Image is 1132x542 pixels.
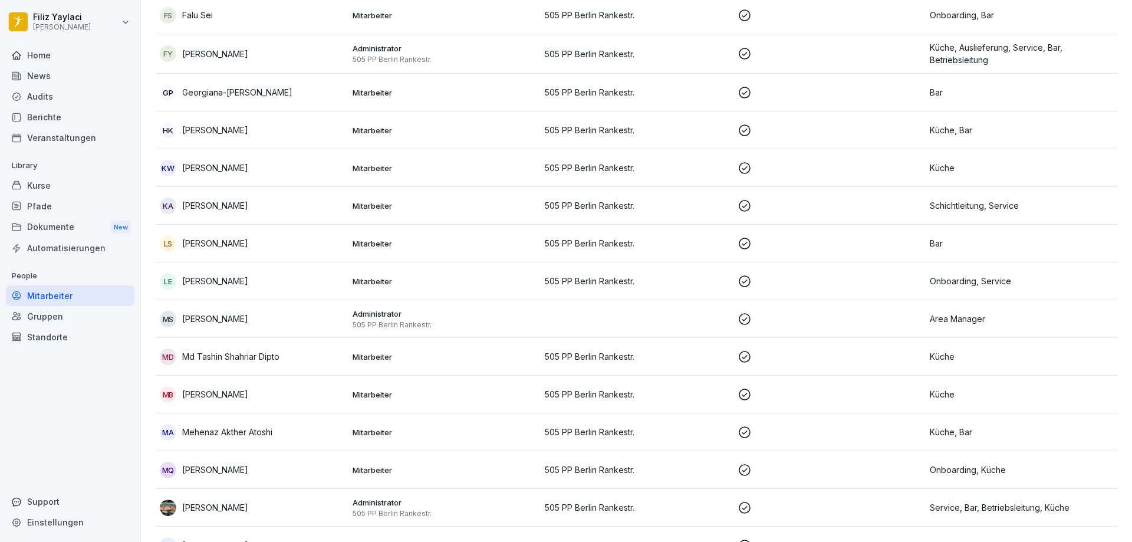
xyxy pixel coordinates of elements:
a: Einstellungen [6,512,134,533]
p: Küche [930,388,1113,400]
p: 505 PP Berlin Rankestr. [545,199,728,212]
div: FS [160,7,176,24]
p: [PERSON_NAME] [33,23,91,31]
a: Audits [6,86,134,107]
p: Onboarding, Bar [930,9,1113,21]
p: Area Manager [930,313,1113,325]
a: Automatisierungen [6,238,134,258]
p: 505 PP Berlin Rankestr. [545,162,728,174]
p: 505 PP Berlin Rankestr. [545,124,728,136]
p: [PERSON_NAME] [182,501,248,514]
p: [PERSON_NAME] [182,275,248,287]
div: MD [160,349,176,365]
a: Veranstaltungen [6,127,134,148]
p: Onboarding, Service [930,275,1113,287]
p: [PERSON_NAME] [182,48,248,60]
a: Gruppen [6,306,134,327]
p: Administrator [353,308,536,319]
p: 505 PP Berlin Rankestr. [545,48,728,60]
div: MA [160,424,176,441]
div: FY [160,45,176,62]
p: [PERSON_NAME] [182,313,248,325]
p: [PERSON_NAME] [182,388,248,400]
p: Mitarbeiter [353,427,536,438]
p: Bar [930,86,1113,98]
div: MB [160,386,176,403]
p: Mitarbeiter [353,238,536,249]
div: KW [160,160,176,176]
p: Mitarbeiter [353,10,536,21]
p: Küche, Bar [930,426,1113,438]
p: Filiz Yaylaci [33,12,91,22]
p: Library [6,156,134,175]
p: 505 PP Berlin Rankestr. [353,55,536,64]
a: DokumenteNew [6,216,134,238]
a: Pfade [6,196,134,216]
p: [PERSON_NAME] [182,124,248,136]
p: [PERSON_NAME] [182,464,248,476]
p: 505 PP Berlin Rankestr. [545,388,728,400]
p: Georgiana-[PERSON_NAME] [182,86,292,98]
a: News [6,65,134,86]
div: Support [6,491,134,512]
a: Berichte [6,107,134,127]
div: New [111,221,131,234]
p: Onboarding, Küche [930,464,1113,476]
p: Mitarbeiter [353,87,536,98]
div: GP [160,84,176,101]
p: Mitarbeiter [353,125,536,136]
div: Dokumente [6,216,134,238]
p: 505 PP Berlin Rankestr. [545,9,728,21]
p: Küche, Auslieferung, Service, Bar, Betriebsleitung [930,41,1113,66]
p: 505 PP Berlin Rankestr. [545,464,728,476]
p: Falu Sei [182,9,213,21]
img: fsplx86vwbgpwt6k77iu5744.png [160,500,176,516]
p: Küche, Bar [930,124,1113,136]
div: LE [160,273,176,290]
p: 505 PP Berlin Rankestr. [545,86,728,98]
p: 505 PP Berlin Rankestr. [545,350,728,363]
p: Mitarbeiter [353,276,536,287]
p: Mehenaz Akther Atoshi [182,426,272,438]
p: Küche [930,162,1113,174]
p: Administrator [353,43,536,54]
p: 505 PP Berlin Rankestr. [545,237,728,249]
p: [PERSON_NAME] [182,237,248,249]
a: Kurse [6,175,134,196]
div: MQ [160,462,176,478]
p: Administrator [353,497,536,508]
p: People [6,267,134,285]
p: 505 PP Berlin Rankestr. [545,426,728,438]
p: Mitarbeiter [353,389,536,400]
div: KA [160,198,176,214]
p: Mitarbeiter [353,352,536,362]
p: Schichtleitung, Service [930,199,1113,212]
div: MS [160,311,176,327]
p: Küche [930,350,1113,363]
div: HK [160,122,176,139]
p: 505 PP Berlin Rankestr. [353,320,536,330]
a: Mitarbeiter [6,285,134,306]
p: [PERSON_NAME] [182,162,248,174]
p: 505 PP Berlin Rankestr. [353,509,536,518]
a: Home [6,45,134,65]
p: Mitarbeiter [353,465,536,475]
p: Mitarbeiter [353,201,536,211]
a: Standorte [6,327,134,347]
p: Md Tashin Shahriar Dipto [182,350,279,363]
div: LS [160,235,176,252]
p: Bar [930,237,1113,249]
p: Mitarbeiter [353,163,536,173]
p: 505 PP Berlin Rankestr. [545,501,728,514]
